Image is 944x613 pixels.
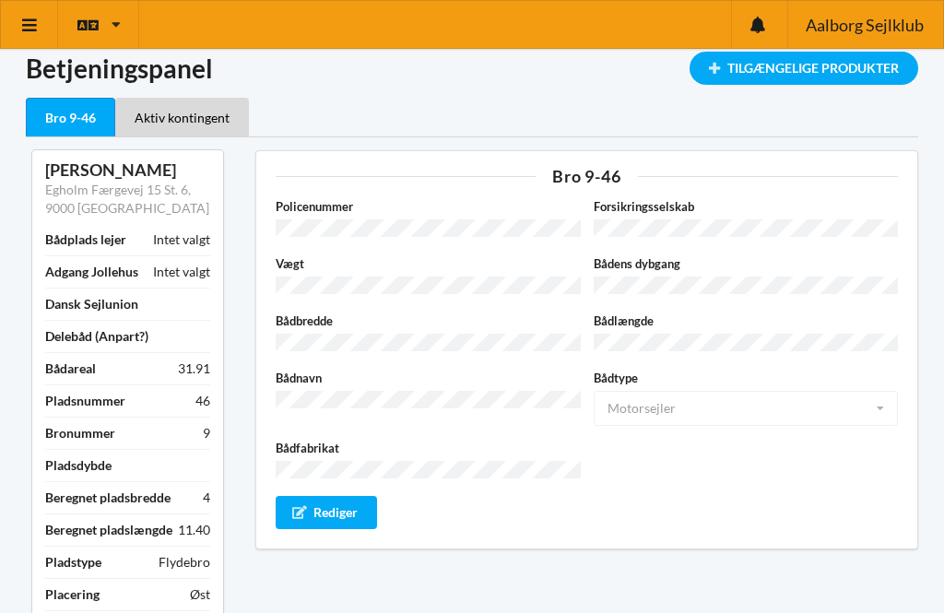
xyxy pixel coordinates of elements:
[26,52,918,85] h1: Betjeningspanel
[45,263,138,281] div: Adgang Jollehus
[203,424,210,442] div: 9
[276,496,377,529] div: Rediger
[45,489,171,507] div: Beregnet pladsbredde
[26,98,115,137] div: Bro 9-46
[45,553,101,572] div: Pladstype
[594,312,899,330] label: Bådlængde
[45,230,126,249] div: Bådplads lejer
[276,312,581,330] label: Bådbredde
[159,553,210,572] div: Flydebro
[594,197,899,216] label: Forsikringsselskab
[594,254,899,273] label: Bådens dybgang
[153,263,210,281] div: Intet valgt
[115,98,249,136] div: Aktiv kontingent
[45,392,125,410] div: Pladsnummer
[276,254,581,273] label: Vægt
[45,456,112,475] div: Pladsdybde
[276,168,898,184] div: Bro 9-46
[45,360,96,378] div: Bådareal
[178,521,210,539] div: 11.40
[45,327,148,346] div: Delebåd (Anpart?)
[45,585,100,604] div: Placering
[45,295,138,313] div: Dansk Sejlunion
[276,197,581,216] label: Policenummer
[690,52,918,85] div: Tilgængelige Produkter
[203,489,210,507] div: 4
[45,424,115,442] div: Bronummer
[153,230,210,249] div: Intet valgt
[276,439,581,457] label: Bådfabrikat
[195,392,210,410] div: 46
[594,369,899,387] label: Bådtype
[806,17,924,33] span: Aalborg Sejlklub
[45,159,210,181] div: [PERSON_NAME]
[190,585,210,604] div: Øst
[45,182,209,216] a: Egholm Færgevej 15 St. 6, 9000 [GEOGRAPHIC_DATA]
[276,369,581,387] label: Bådnavn
[45,521,172,539] div: Beregnet pladslængde
[178,360,210,378] div: 31.91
